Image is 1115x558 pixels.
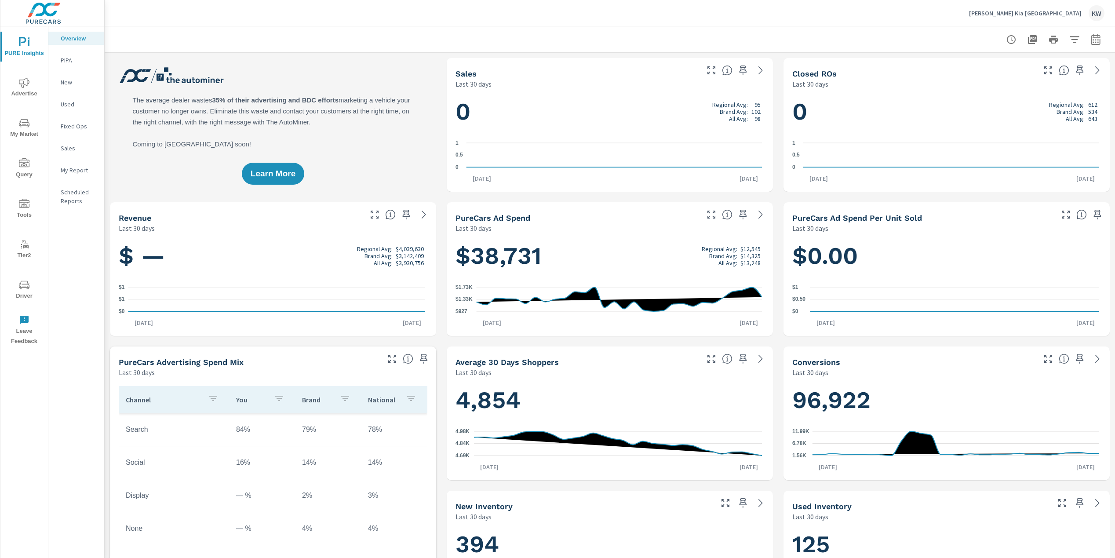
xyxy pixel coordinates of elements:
[740,259,761,266] p: $13,248
[1045,31,1062,48] button: Print Report
[466,174,497,183] p: [DATE]
[61,78,97,87] p: New
[733,463,764,471] p: [DATE]
[792,140,795,146] text: 1
[1055,496,1069,510] button: Make Fullscreen
[119,241,427,271] h1: $ —
[1090,208,1104,222] span: Save this to your personalized report
[1090,63,1104,77] a: See more details in report
[712,101,748,108] p: Regional Avg:
[792,385,1101,415] h1: 96,922
[251,170,295,178] span: Learn More
[477,318,507,327] p: [DATE]
[474,463,505,471] p: [DATE]
[736,352,750,366] span: Save this to your personalized report
[295,452,361,474] td: 14%
[361,518,427,540] td: 4%
[740,245,761,252] p: $12,545
[295,518,361,540] td: 4%
[61,122,97,131] p: Fixed Ops
[455,308,467,314] text: $927
[718,259,737,266] p: All Avg:
[1073,63,1087,77] span: Save this to your personalized report
[128,318,159,327] p: [DATE]
[455,357,559,367] h5: Average 30 Days Shoppers
[733,318,764,327] p: [DATE]
[48,164,104,177] div: My Report
[455,213,530,222] h5: PureCars Ad Spend
[792,69,837,78] h5: Closed ROs
[48,186,104,208] div: Scheduled Reports
[455,284,473,290] text: $1.73K
[704,63,718,77] button: Make Fullscreen
[1057,108,1085,115] p: Brand Avg:
[455,164,459,170] text: 0
[242,163,304,185] button: Learn More
[455,69,477,78] h5: Sales
[48,98,104,111] div: Used
[236,395,267,404] p: You
[396,259,424,266] p: $3,930,756
[455,428,470,434] text: 4.98K
[119,296,125,303] text: $1
[385,209,396,220] span: Total sales revenue over the selected date range. [Source: This data is sourced from the dealer’s...
[1059,65,1069,76] span: Number of Repair Orders Closed by the selected dealership group over the selected time range. [So...
[3,118,45,139] span: My Market
[751,108,761,115] p: 102
[403,354,413,364] span: This table looks at how you compare to the amount of budget you spend per channel as opposed to y...
[361,452,427,474] td: 14%
[1066,115,1085,122] p: All Avg:
[1024,31,1041,48] button: "Export Report to PDF"
[803,174,834,183] p: [DATE]
[792,296,805,303] text: $0.50
[736,208,750,222] span: Save this to your personalized report
[3,37,45,58] span: PURE Insights
[1049,101,1085,108] p: Regional Avg:
[1070,174,1101,183] p: [DATE]
[754,101,761,108] p: 95
[399,208,413,222] span: Save this to your personalized report
[1088,115,1097,122] p: 643
[364,252,393,259] p: Brand Avg:
[368,208,382,222] button: Make Fullscreen
[3,239,45,261] span: Tier2
[61,34,97,43] p: Overview
[1073,352,1087,366] span: Save this to your personalized report
[229,518,295,540] td: — %
[722,209,732,220] span: Total cost of media for all PureCars channels for the selected dealership group over the selected...
[792,441,806,447] text: 6.78K
[792,284,798,290] text: $1
[455,440,470,446] text: 4.84K
[119,452,229,474] td: Social
[455,511,492,522] p: Last 30 days
[385,352,399,366] button: Make Fullscreen
[1090,352,1104,366] a: See more details in report
[1088,108,1097,115] p: 534
[0,26,48,350] div: nav menu
[455,385,764,415] h1: 4,854
[119,485,229,507] td: Display
[792,502,852,511] h5: Used Inventory
[3,77,45,99] span: Advertise
[119,284,125,290] text: $1
[48,32,104,45] div: Overview
[1088,101,1097,108] p: 612
[754,496,768,510] a: See more details in report
[119,518,229,540] td: None
[754,208,768,222] a: See more details in report
[455,367,492,378] p: Last 30 days
[119,308,125,314] text: $0
[3,199,45,220] span: Tools
[61,56,97,65] p: PIPA
[1090,496,1104,510] a: See more details in report
[754,352,768,366] a: See more details in report
[295,485,361,507] td: 2%
[733,174,764,183] p: [DATE]
[119,357,244,367] h5: PureCars Advertising Spend Mix
[61,166,97,175] p: My Report
[61,144,97,153] p: Sales
[704,208,718,222] button: Make Fullscreen
[792,308,798,314] text: $0
[792,79,828,89] p: Last 30 days
[368,395,399,404] p: National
